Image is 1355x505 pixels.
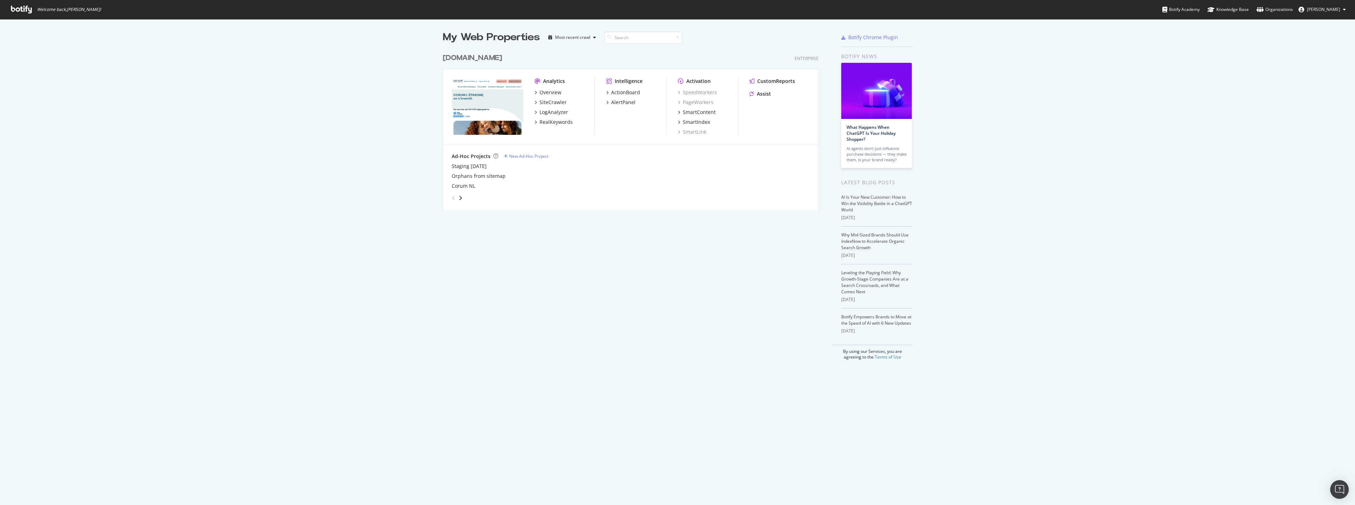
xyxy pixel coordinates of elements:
a: [DOMAIN_NAME] [443,53,505,63]
a: Why Mid-Sized Brands Should Use IndexNow to Accelerate Organic Search Growth [841,232,909,251]
div: CustomReports [757,78,795,85]
div: [DATE] [841,328,912,334]
a: LogAnalyzer [535,109,568,116]
input: Search [604,31,682,44]
a: Overview [535,89,561,96]
div: Knowledge Base [1208,6,1249,13]
a: AlertPanel [606,99,636,106]
div: Botify Chrome Plugin [848,34,898,41]
span: Martin PHLIPPOTEAU [1307,6,1340,12]
div: New Ad-Hoc Project [509,153,548,159]
div: ActionBoard [611,89,640,96]
div: AlertPanel [611,99,636,106]
img: What Happens When ChatGPT Is Your Holiday Shopper? [841,63,912,119]
div: LogAnalyzer [540,109,568,116]
div: AI agents don’t just influence purchase decisions — they make them. Is your brand ready? [847,146,907,163]
span: Welcome back, [PERSON_NAME] ! [37,7,101,12]
div: Organizations [1257,6,1293,13]
div: Analytics [543,78,565,85]
button: [PERSON_NAME] [1293,4,1351,15]
div: Botify news [841,53,912,60]
div: Overview [540,89,561,96]
div: Most recent crawl [555,35,590,40]
a: Orphans from sitemap [452,173,506,180]
div: Assist [757,90,771,97]
a: Terms of Use [875,354,901,360]
div: Enterprise [795,55,819,61]
a: RealKeywords [535,119,573,126]
div: grid [443,44,824,210]
a: AI Is Your New Customer: How to Win the Visibility Battle in a ChatGPT World [841,194,912,213]
a: ActionBoard [606,89,640,96]
div: Latest Blog Posts [841,179,912,186]
div: SmartIndex [683,119,710,126]
div: angle-right [458,194,463,202]
div: RealKeywords [540,119,573,126]
div: angle-left [449,192,458,204]
div: Ad-Hoc Projects [452,153,490,160]
a: Assist [749,90,771,97]
a: Staging [DATE] [452,163,487,170]
div: [DATE] [841,215,912,221]
div: SiteCrawler [540,99,567,106]
div: SmartContent [683,109,716,116]
a: New Ad-Hoc Project [504,153,548,159]
div: Activation [686,78,711,85]
a: Corum NL [452,182,475,190]
a: SpeedWorkers [678,89,717,96]
a: CustomReports [749,78,795,85]
div: Intelligence [615,78,643,85]
div: [DATE] [841,252,912,259]
a: Botify Empowers Brands to Move at the Speed of AI with 6 New Updates [841,314,911,326]
img: *.corum.fr [452,78,523,135]
a: SmartContent [678,109,716,116]
div: Open Intercom Messenger [1330,480,1349,499]
button: Most recent crawl [546,32,599,43]
div: [DOMAIN_NAME] [443,53,502,63]
a: SiteCrawler [535,99,567,106]
div: My Web Properties [443,30,540,44]
a: What Happens When ChatGPT Is Your Holiday Shopper? [847,124,896,142]
a: SmartIndex [678,119,710,126]
div: By using our Services, you are agreeing to the [832,345,912,360]
a: Botify Chrome Plugin [841,34,898,41]
a: SmartLink [678,128,706,136]
a: Leveling the Playing Field: Why Growth-Stage Companies Are at a Search Crossroads, and What Comes... [841,270,908,295]
div: Botify Academy [1162,6,1200,13]
a: PageWorkers [678,99,713,106]
div: [DATE] [841,296,912,303]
